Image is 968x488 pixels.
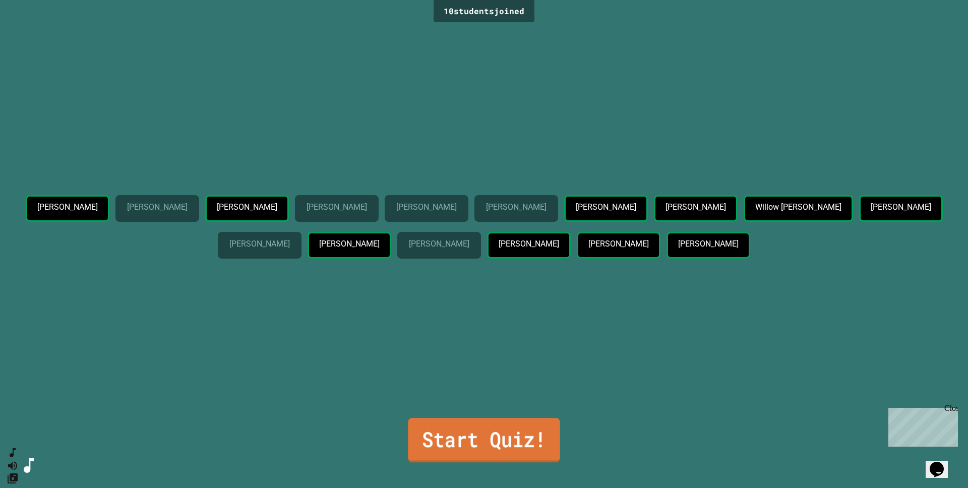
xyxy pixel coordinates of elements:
[678,239,738,249] p: [PERSON_NAME]
[396,203,456,212] p: [PERSON_NAME]
[307,203,367,212] p: [PERSON_NAME]
[665,203,725,212] p: [PERSON_NAME]
[588,239,648,249] p: [PERSON_NAME]
[755,203,840,212] p: Willow [PERSON_NAME]
[127,203,187,212] p: [PERSON_NAME]
[486,203,546,212] p: [PERSON_NAME]
[871,203,931,212] p: [PERSON_NAME]
[229,239,289,249] p: [PERSON_NAME]
[884,404,958,447] iframe: chat widget
[37,203,97,212] p: [PERSON_NAME]
[576,203,636,212] p: [PERSON_NAME]
[7,459,19,472] button: Mute music
[319,239,379,249] p: [PERSON_NAME]
[926,448,958,478] iframe: chat widget
[217,203,277,212] p: [PERSON_NAME]
[499,239,559,249] p: [PERSON_NAME]
[409,239,469,249] p: [PERSON_NAME]
[7,472,19,484] button: Change Music
[4,4,70,64] div: Chat with us now!Close
[7,447,19,459] button: SpeedDial basic example
[408,418,560,462] a: Start Quiz!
